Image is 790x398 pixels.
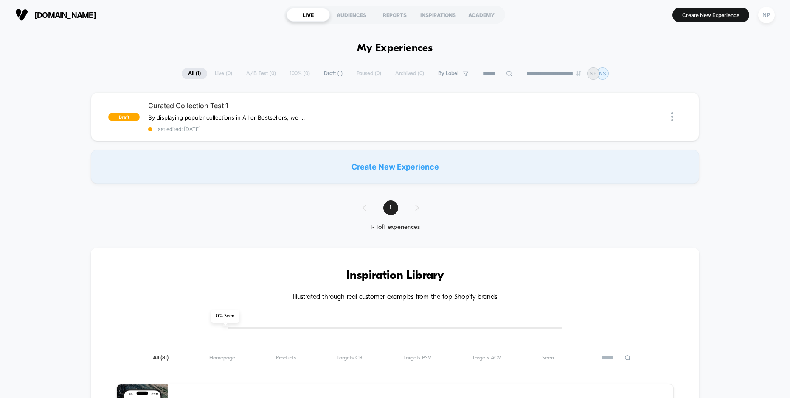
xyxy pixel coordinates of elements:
[108,113,140,121] span: draft
[160,355,169,361] span: ( 31 )
[318,68,349,79] span: Draft ( 1 )
[756,6,777,24] button: NP
[287,8,330,22] div: LIVE
[148,126,395,132] span: last edited: [DATE]
[590,70,597,77] p: NP
[34,11,96,19] span: [DOMAIN_NAME]
[13,8,98,22] button: [DOMAIN_NAME]
[209,355,235,361] span: Homepage
[576,71,581,76] img: end
[671,112,673,121] img: close
[438,70,458,77] span: By Label
[330,8,373,22] div: AUDIENCES
[383,200,398,215] span: 1
[15,8,28,21] img: Visually logo
[357,42,433,55] h1: My Experiences
[460,8,503,22] div: ACADEMY
[672,8,749,22] button: Create New Experience
[542,355,554,361] span: Seen
[276,355,296,361] span: Products
[337,355,363,361] span: Targets CR
[91,150,699,184] div: Create New Experience
[211,310,239,323] span: 0 % Seen
[148,114,306,121] span: By displaying popular collections in All or Bestsellers, we will increase engagement and decrease...
[116,269,674,283] h3: Inspiration Library
[153,355,169,361] span: All
[599,70,606,77] p: NS
[416,8,460,22] div: INSPIRATIONS
[373,8,416,22] div: REPORTS
[403,355,431,361] span: Targets PSV
[354,224,436,231] div: 1 - 1 of 1 experiences
[758,7,775,23] div: NP
[472,355,501,361] span: Targets AOV
[182,68,207,79] span: All ( 1 )
[116,293,674,301] h4: Illustrated through real customer examples from the top Shopify brands
[148,101,395,110] span: Curated Collection Test 1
